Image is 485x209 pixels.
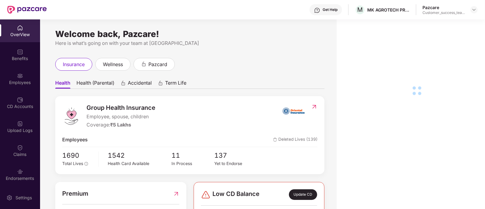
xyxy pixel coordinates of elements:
[62,189,88,198] span: Premium
[128,80,152,89] span: Accidental
[17,169,23,175] img: svg+xml;base64,PHN2ZyBpZD0iRW5kb3JzZW1lbnRzIiB4bWxucz0iaHR0cDovL3d3dy53My5vcmcvMjAwMC9zdmciIHdpZH...
[55,39,324,47] div: Here is what’s going on with your team at [GEOGRAPHIC_DATA]
[110,122,131,128] span: ₹5 Lakhs
[214,150,257,160] span: 137
[17,49,23,55] img: svg+xml;base64,PHN2ZyBpZD0iQmVuZWZpdHMiIHhtbG5zPSJodHRwOi8vd3d3LnczLm9yZy8yMDAwL3N2ZyIgd2lkdGg9Ij...
[76,80,114,89] span: Health (Parental)
[141,61,147,67] div: animation
[17,97,23,103] img: svg+xml;base64,PHN2ZyBpZD0iQ0RfQWNjb3VudHMiIGRhdGEtbmFtZT0iQ0QgQWNjb3VudHMiIHhtbG5zPSJodHRwOi8vd3...
[17,121,23,127] img: svg+xml;base64,PHN2ZyBpZD0iVXBsb2FkX0xvZ3MiIGRhdGEtbmFtZT0iVXBsb2FkIExvZ3MiIHhtbG5zPSJodHRwOi8vd3...
[17,73,23,79] img: svg+xml;base64,PHN2ZyBpZD0iRW1wbG95ZWVzIiB4bWxucz0iaHR0cDovL3d3dy53My5vcmcvMjAwMC9zdmciIHdpZHRoPS...
[358,6,363,13] span: M
[314,7,320,13] img: svg+xml;base64,PHN2ZyBpZD0iSGVscC0zMngzMiIgeG1sbnM9Imh0dHA6Ly93d3cudzMub3JnLzIwMDAvc3ZnIiB3aWR0aD...
[62,107,80,125] img: logo
[212,189,259,200] span: Low CD Balance
[173,189,179,198] img: RedirectIcon
[17,25,23,31] img: svg+xml;base64,PHN2ZyBpZD0iSG9tZSIgeG1sbnM9Imh0dHA6Ly93d3cudzMub3JnLzIwMDAvc3ZnIiB3aWR0aD0iMjAiIG...
[273,136,317,144] span: Deleted Lives (139)
[472,7,477,12] img: svg+xml;base64,PHN2ZyBpZD0iRHJvcGRvd24tMzJ4MzIiIHhtbG5zPSJodHRwOi8vd3d3LnczLm9yZy8yMDAwL3N2ZyIgd2...
[172,160,214,167] div: In Process
[289,189,317,200] div: Update CD
[201,190,211,200] img: svg+xml;base64,PHN2ZyBpZD0iRGFuZ2VyLTMyeDMyIiB4bWxucz0iaHR0cDovL3d3dy53My5vcmcvMjAwMC9zdmciIHdpZH...
[422,5,465,10] div: Pazcare
[120,80,126,86] div: animation
[86,113,155,121] span: Employee, spouse, children
[273,138,277,142] img: deleteIcon
[148,61,167,68] span: pazcard
[6,195,12,201] img: svg+xml;base64,PHN2ZyBpZD0iU2V0dGluZy0yMHgyMCIgeG1sbnM9Imh0dHA6Ly93d3cudzMub3JnLzIwMDAvc3ZnIiB3aW...
[367,7,410,13] div: MK AGROTECH PRIVATE LIMITED
[55,80,70,89] span: Health
[323,7,337,12] div: Get Help
[62,161,83,166] span: Total Lives
[55,32,324,36] div: Welcome back, Pazcare!
[311,104,317,110] img: RedirectIcon
[63,61,85,68] span: insurance
[86,121,155,129] div: Coverage:
[84,162,88,166] span: info-circle
[14,195,34,201] div: Settings
[165,80,186,89] span: Term Life
[282,103,305,118] img: insurerIcon
[17,145,23,151] img: svg+xml;base64,PHN2ZyBpZD0iQ2xhaW0iIHhtbG5zPSJodHRwOi8vd3d3LnczLm9yZy8yMDAwL3N2ZyIgd2lkdGg9IjIwIi...
[86,103,155,113] span: Group Health Insurance
[62,136,88,144] span: Employees
[214,160,257,167] div: Yet to Endorse
[108,160,171,167] div: Health Card Available
[7,6,47,14] img: New Pazcare Logo
[103,61,123,68] span: wellness
[108,150,171,160] span: 1542
[172,150,214,160] span: 11
[158,80,163,86] div: animation
[422,10,465,15] div: Customer_success_team_lead
[62,150,94,160] span: 1690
